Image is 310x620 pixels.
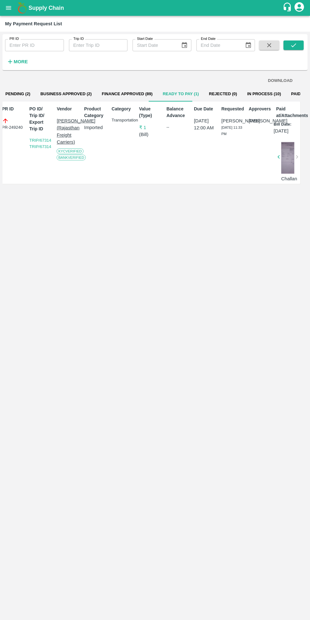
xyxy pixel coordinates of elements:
[139,106,162,119] p: Value (Type)
[9,36,19,41] label: PR ID
[194,117,216,132] p: [DATE] 12:00 AM
[57,106,79,112] p: Vendor
[57,117,79,146] p: [PERSON_NAME] (Rajasthan Freight Carriers)
[112,106,134,112] p: Category
[139,131,162,138] p: ( Bill )
[221,126,242,136] span: [DATE] 11:33 PM
[294,1,305,15] div: account of current user
[14,59,28,64] strong: More
[28,3,282,12] a: Supply Chain
[265,75,295,86] button: DOWNLOAD
[281,175,294,182] p: Challan
[178,39,190,51] button: Choose date
[5,20,62,28] div: My Payment Request List
[137,36,153,41] label: Start Date
[196,39,240,51] input: End Date
[242,39,254,51] button: Choose date
[5,39,64,51] input: Enter PR ID
[16,2,28,14] img: logo
[166,124,189,130] div: --
[73,36,84,41] label: Trip ID
[158,86,204,102] button: Ready To Pay (1)
[112,117,134,123] p: Transportation
[242,86,286,102] button: In Process (10)
[276,106,299,119] p: Paid at/Attachments
[166,106,189,119] p: Balance Advance
[139,124,162,131] p: ₹ 1
[2,117,24,131] div: PR-249240
[28,5,64,11] b: Supply Chain
[204,86,242,102] button: Rejected (0)
[0,86,35,102] button: Pending (2)
[84,106,107,119] p: Product Category
[84,124,107,131] p: Imported
[35,86,97,102] button: Business Approved (2)
[282,2,294,14] div: customer-support
[69,39,128,51] input: Enter Trip ID
[1,1,16,15] button: open drawer
[221,117,244,124] p: [PERSON_NAME]
[2,106,24,112] p: PR ID
[97,86,158,102] button: Finance Approved (89)
[29,106,52,132] p: PO ID/ Trip ID/ Export Trip ID
[29,138,51,149] a: TRIP/67314 TRIP/67314
[133,39,176,51] input: Start Date
[57,155,86,160] span: Bank Verified
[249,106,271,112] p: Approvers
[221,106,244,112] p: Requested
[201,36,215,41] label: End Date
[274,121,291,127] p: Bill Date:
[5,56,29,67] button: More
[194,106,216,112] p: Due Date
[249,117,271,124] p: [PERSON_NAME]
[274,127,288,134] p: [DATE]
[57,148,83,154] span: KYC Verified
